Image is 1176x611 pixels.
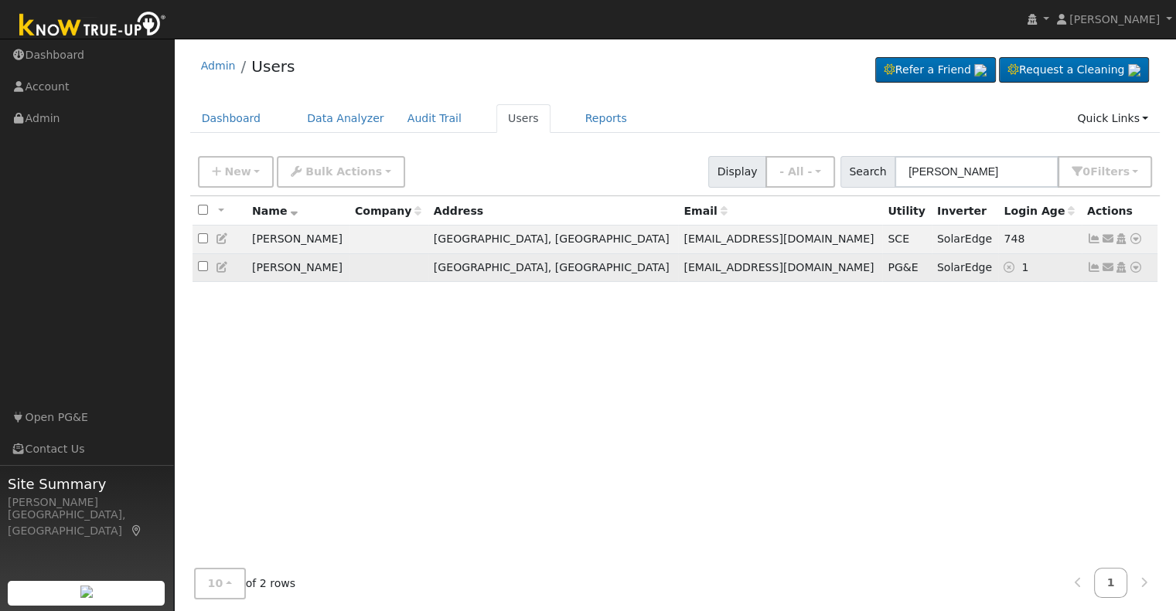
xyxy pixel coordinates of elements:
[888,203,925,219] div: Utility
[1129,231,1143,247] a: Other actions
[765,156,835,188] button: - All -
[1087,203,1152,219] div: Actions
[937,203,994,219] div: Inverter
[574,104,639,133] a: Reports
[8,494,165,511] div: [PERSON_NAME]
[224,165,251,178] span: New
[875,57,996,83] a: Refer a Friend
[247,226,349,254] td: [PERSON_NAME]
[1094,568,1128,598] a: 1
[1128,64,1140,76] img: retrieve
[8,507,165,539] div: [GEOGRAPHIC_DATA], [GEOGRAPHIC_DATA]
[1087,233,1101,245] a: Show Graph
[1065,104,1160,133] a: Quick Links
[1004,261,1021,273] a: No login access
[1114,261,1128,273] a: Login As
[1101,231,1115,247] a: fatima87@comcast.net
[216,261,230,273] a: Edit User
[190,104,273,133] a: Dashboard
[251,57,295,76] a: Users
[1069,13,1160,25] span: [PERSON_NAME]
[888,233,909,245] span: SCE
[130,524,144,537] a: Map
[888,261,918,273] span: PG&E
[305,165,382,178] span: Bulk Actions
[1114,233,1128,245] a: Login As
[840,156,895,188] span: Search
[201,59,236,72] a: Admin
[194,568,296,599] span: of 2 rows
[999,57,1149,83] a: Request a Cleaning
[1123,165,1129,178] span: s
[434,203,673,219] div: Address
[428,253,679,282] td: [GEOGRAPHIC_DATA], [GEOGRAPHIC_DATA]
[208,577,223,589] span: 10
[683,261,874,273] span: [EMAIL_ADDRESS][DOMAIN_NAME]
[247,253,349,282] td: [PERSON_NAME]
[1004,233,1024,245] span: 09/24/2023 3:17:27 PM
[1004,205,1075,217] span: Days since last login
[8,474,165,494] span: Site Summary
[1101,260,1115,276] a: nicolefernandes0327@gmail.com
[1021,261,1028,273] span: 10/10/2025 2:30:19 PM
[937,261,992,273] span: SolarEdge
[496,104,551,133] a: Users
[1058,156,1152,188] button: 0Filters
[974,64,987,76] img: retrieve
[198,156,274,188] button: New
[683,205,727,217] span: Email
[277,156,404,188] button: Bulk Actions
[937,233,992,245] span: SolarEdge
[683,233,874,245] span: [EMAIL_ADDRESS][DOMAIN_NAME]
[194,568,246,599] button: 10
[1129,260,1143,276] a: Other actions
[12,8,174,43] img: Know True-Up
[80,586,93,598] img: retrieve
[252,205,298,217] span: Name
[295,104,396,133] a: Data Analyzer
[216,233,230,245] a: Edit User
[708,156,766,188] span: Display
[428,226,679,254] td: [GEOGRAPHIC_DATA], [GEOGRAPHIC_DATA]
[895,156,1058,188] input: Search
[355,205,421,217] span: Company name
[396,104,473,133] a: Audit Trail
[1087,261,1101,273] a: Show Graph
[1090,165,1130,178] span: Filter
